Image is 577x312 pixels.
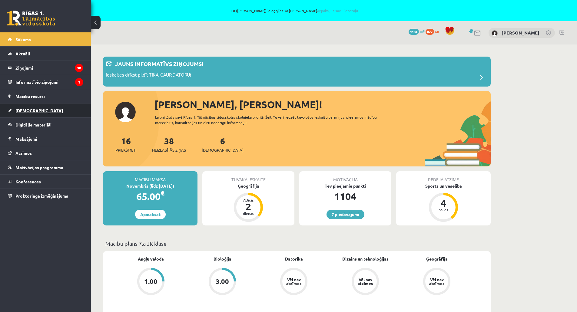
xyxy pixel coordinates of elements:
a: Motivācijas programma [8,160,83,174]
a: Informatīvie ziņojumi1 [8,75,83,89]
a: Vēl nav atzīmes [330,268,401,296]
span: Proktoringa izmēģinājums [15,193,68,199]
span: Konferences [15,179,41,184]
a: Ģeogrāfija Atlicis 2 dienas [202,183,294,223]
div: Tev pieejamie punkti [299,183,391,189]
div: Vēl nav atzīmes [357,278,374,285]
span: Aktuāli [15,51,30,56]
a: Ziņojumi38 [8,61,83,75]
div: 3.00 [216,278,229,285]
div: Ģeogrāfija [202,183,294,189]
a: 38Neizlasītās ziņas [152,135,186,153]
p: Mācību plāns 7.a JK klase [105,239,488,248]
a: 7 piedāvājumi [327,210,364,219]
img: Kristofers Vasiļjevs [492,30,498,36]
a: Proktoringa izmēģinājums [8,189,83,203]
div: Mācību maksa [103,171,197,183]
div: Vēl nav atzīmes [285,278,302,285]
div: Pēdējā atzīme [396,171,491,183]
a: Vēl nav atzīmes [258,268,330,296]
a: Maksājumi [8,132,83,146]
span: Mācību resursi [15,94,45,99]
a: Sākums [8,32,83,46]
a: Ģeogrāfija [426,256,448,262]
a: Aktuāli [8,47,83,61]
div: Novembris (līdz [DATE]) [103,183,197,189]
a: Jauns informatīvs ziņojums! Ieskaites drīkst pildīt TIKAI CAUR DATORU! [106,60,488,84]
p: Ieskaites drīkst pildīt TIKAI CAUR DATORU! [106,71,191,80]
a: 827 xp [426,29,442,34]
a: 16Priekšmeti [115,135,136,153]
a: Apmaksāt [135,210,166,219]
p: Jauns informatīvs ziņojums! [115,60,203,68]
a: [PERSON_NAME] [502,30,539,36]
legend: Informatīvie ziņojumi [15,75,83,89]
span: Tu ([PERSON_NAME]) ielogojies kā [PERSON_NAME] [70,9,519,12]
div: 1104 [299,189,391,204]
span: 827 [426,29,434,35]
a: Mācību resursi [8,89,83,103]
span: Priekšmeti [115,147,136,153]
a: Sports un veselība 4 balles [396,183,491,223]
div: dienas [239,212,257,215]
span: xp [435,29,439,34]
div: 65.00 [103,189,197,204]
a: 3.00 [187,268,258,296]
div: balles [434,208,453,212]
span: Motivācijas programma [15,165,63,170]
a: [DEMOGRAPHIC_DATA] [8,103,83,117]
div: Motivācija [299,171,391,183]
legend: Ziņojumi [15,61,83,75]
div: [PERSON_NAME], [PERSON_NAME]! [154,97,491,112]
a: Atpakaļ uz savu lietotāju [317,8,358,13]
a: Atzīmes [8,146,83,160]
div: Tuvākā ieskaite [202,171,294,183]
a: 6[DEMOGRAPHIC_DATA] [202,135,244,153]
a: Rīgas 1. Tālmācības vidusskola [7,11,55,26]
div: 1.00 [144,278,158,285]
span: Atzīmes [15,150,32,156]
a: 1.00 [115,268,187,296]
a: Dizains un tehnoloģijas [342,256,389,262]
span: mP [420,29,425,34]
a: Vēl nav atzīmes [401,268,473,296]
a: Bioloģija [214,256,231,262]
div: Atlicis [239,198,257,202]
span: € [161,189,164,197]
div: 2 [239,202,257,212]
span: Digitālie materiāli [15,122,51,127]
span: [DEMOGRAPHIC_DATA] [202,147,244,153]
span: Sākums [15,37,31,42]
a: Datorika [285,256,303,262]
a: 1104 mP [409,29,425,34]
span: 1104 [409,29,419,35]
i: 1 [75,78,83,86]
legend: Maksājumi [15,132,83,146]
i: 38 [75,64,83,72]
div: Vēl nav atzīmes [428,278,445,285]
div: Laipni lūgts savā Rīgas 1. Tālmācības vidusskolas skolnieka profilā. Šeit Tu vari redzēt tuvojošo... [155,114,388,125]
span: Neizlasītās ziņas [152,147,186,153]
span: [DEMOGRAPHIC_DATA] [15,108,63,113]
div: 4 [434,198,453,208]
a: Digitālie materiāli [8,118,83,132]
a: Angļu valoda [138,256,164,262]
div: Sports un veselība [396,183,491,189]
a: Konferences [8,175,83,189]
